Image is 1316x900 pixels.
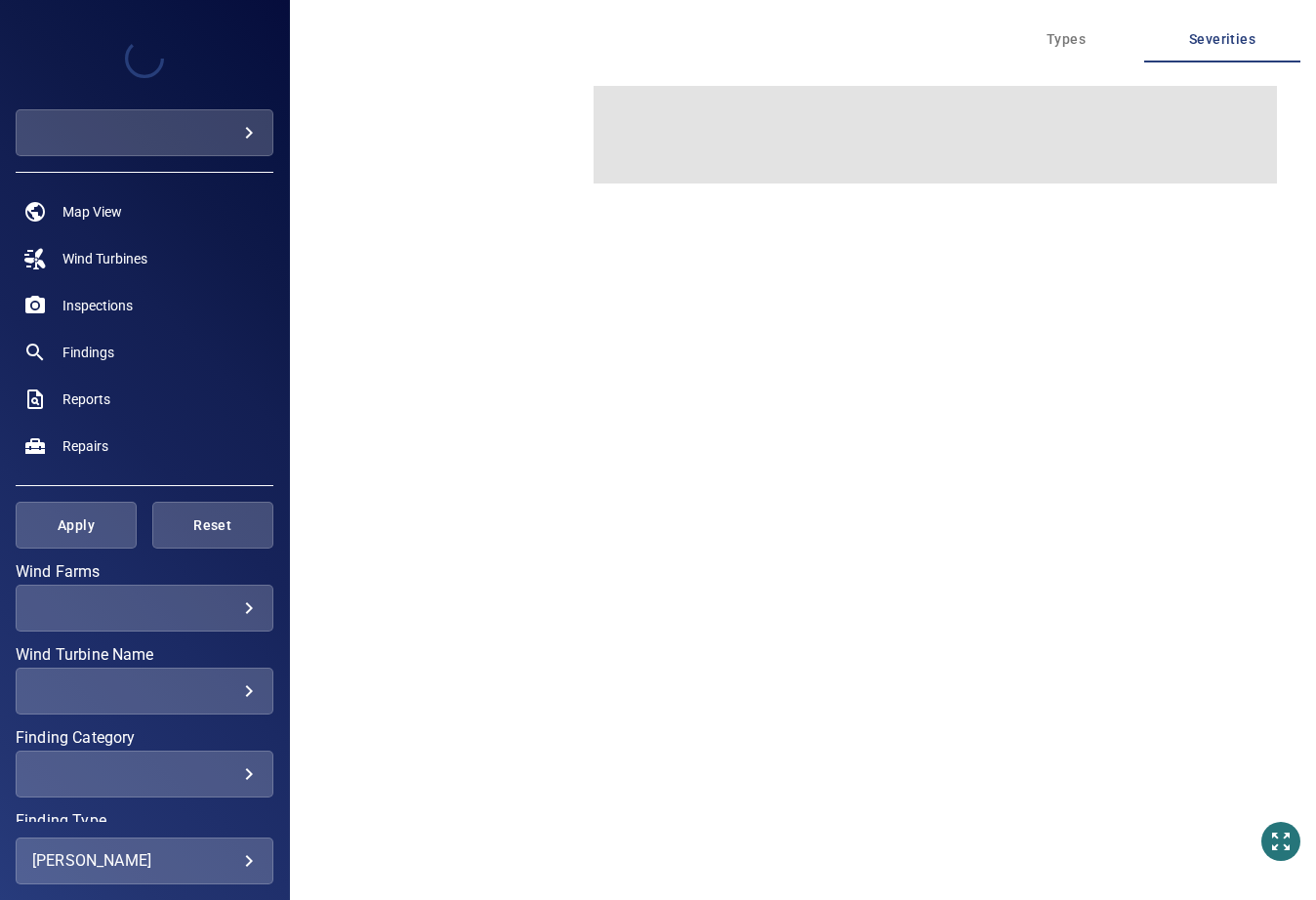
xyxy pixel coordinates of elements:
[16,730,273,746] label: Finding Category
[16,647,273,663] label: Wind Turbine Name
[16,813,273,829] label: Finding Type
[16,502,137,549] button: Apply
[16,751,273,798] div: Finding Category
[32,845,257,877] div: [PERSON_NAME]
[1000,27,1132,52] span: Types
[16,564,273,580] label: Wind Farms
[16,282,273,329] a: inspections noActive
[62,343,114,362] span: Findings
[16,235,273,282] a: windturbines noActive
[177,513,249,538] span: Reset
[16,329,273,376] a: findings noActive
[16,188,273,235] a: map noActive
[16,585,273,632] div: Wind Farms
[62,436,108,456] span: Repairs
[62,249,147,268] span: Wind Turbines
[62,296,133,315] span: Inspections
[16,109,273,156] div: specialistdemo
[1156,27,1289,52] span: Severities
[62,202,122,222] span: Map View
[16,668,273,715] div: Wind Turbine Name
[16,376,273,423] a: reports noActive
[40,513,112,538] span: Apply
[16,423,273,470] a: repairs noActive
[62,389,110,409] span: Reports
[152,502,273,549] button: Reset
